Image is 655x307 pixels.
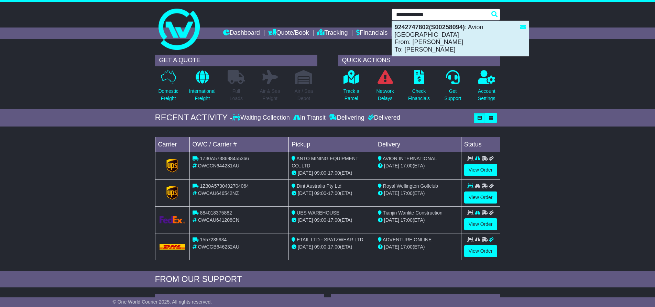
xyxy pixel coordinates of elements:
[223,28,260,39] a: Dashboard
[292,169,372,177] div: - (ETA)
[464,191,497,204] a: View Order
[189,70,216,106] a: InternationalFreight
[328,217,340,223] span: 17:00
[383,156,437,161] span: AVION INTERNATIONAL
[317,28,348,39] a: Tracking
[328,244,340,250] span: 17:00
[401,163,413,168] span: 17:00
[314,190,326,196] span: 09:00
[198,217,239,223] span: OWCAU641208CN
[155,137,189,152] td: Carrier
[298,170,313,176] span: [DATE]
[292,156,358,168] span: ANTO MINING EQUIPMENT CO.,LTD
[155,274,500,284] div: FROM OUR SUPPORT
[166,159,178,173] img: GetCarrierServiceLogo
[408,70,430,106] a: CheckFinancials
[401,244,413,250] span: 17:00
[232,114,291,122] div: Waiting Collection
[343,88,359,102] p: Track a Parcel
[189,137,289,152] td: OWC / Carrier #
[289,137,375,152] td: Pickup
[478,70,496,106] a: AccountSettings
[401,190,413,196] span: 17:00
[401,217,413,223] span: 17:00
[444,88,461,102] p: Get Support
[200,237,227,242] span: 1557235934
[376,88,394,102] p: Network Delays
[395,24,465,31] strong: 9242747802(S00258094)
[198,244,239,250] span: OWCGB646232AU
[343,70,360,106] a: Track aParcel
[166,186,178,200] img: GetCarrierServiceLogo
[298,244,313,250] span: [DATE]
[198,163,239,168] span: OWCCN644231AU
[338,55,500,66] div: QUICK ACTIONS
[314,170,326,176] span: 09:00
[297,183,341,189] span: Dint Australia Pty Ltd
[444,70,461,106] a: GetSupport
[328,170,340,176] span: 17:00
[328,190,340,196] span: 17:00
[160,216,185,223] img: GetCarrierServiceLogo
[378,217,458,224] div: (ETA)
[384,244,399,250] span: [DATE]
[200,210,232,216] span: 884018375882
[378,190,458,197] div: (ETA)
[464,218,497,230] a: View Order
[298,190,313,196] span: [DATE]
[408,88,430,102] p: Check Financials
[158,88,178,102] p: Domestic Freight
[200,156,249,161] span: 1Z30A5738698455366
[384,190,399,196] span: [DATE]
[464,164,497,176] a: View Order
[268,28,309,39] a: Quote/Book
[228,88,245,102] p: Full Loads
[384,163,399,168] span: [DATE]
[295,88,313,102] p: Air / Sea Depot
[155,113,233,123] div: RECENT ACTIVITY -
[297,210,339,216] span: UES WAREHOUSE
[461,137,500,152] td: Status
[189,88,216,102] p: International Freight
[392,21,529,56] div: : Avion [GEOGRAPHIC_DATA] From: [PERSON_NAME] To: [PERSON_NAME]
[464,245,497,257] a: View Order
[314,217,326,223] span: 09:00
[384,217,399,223] span: [DATE]
[160,244,185,250] img: DHL.png
[375,137,461,152] td: Delivery
[378,162,458,169] div: (ETA)
[378,243,458,251] div: (ETA)
[356,28,387,39] a: Financials
[478,88,495,102] p: Account Settings
[297,237,363,242] span: ETAIL LTD - SPATZWEAR LTD
[366,114,400,122] div: Delivered
[292,114,327,122] div: In Transit
[327,114,366,122] div: Delivering
[376,70,394,106] a: NetworkDelays
[260,88,280,102] p: Air & Sea Freight
[383,210,443,216] span: Tianjin Wanlite Construction
[155,55,317,66] div: GET A QUOTE
[292,190,372,197] div: - (ETA)
[113,299,212,305] span: © One World Courier 2025. All rights reserved.
[383,183,438,189] span: Royal Wellington Golfclub
[298,217,313,223] span: [DATE]
[198,190,239,196] span: OWCAU646542NZ
[314,244,326,250] span: 09:00
[383,237,432,242] span: ADVENTURE ONLINE
[158,70,178,106] a: DomesticFreight
[292,243,372,251] div: - (ETA)
[200,183,249,189] span: 1Z30A5730492704064
[292,217,372,224] div: - (ETA)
